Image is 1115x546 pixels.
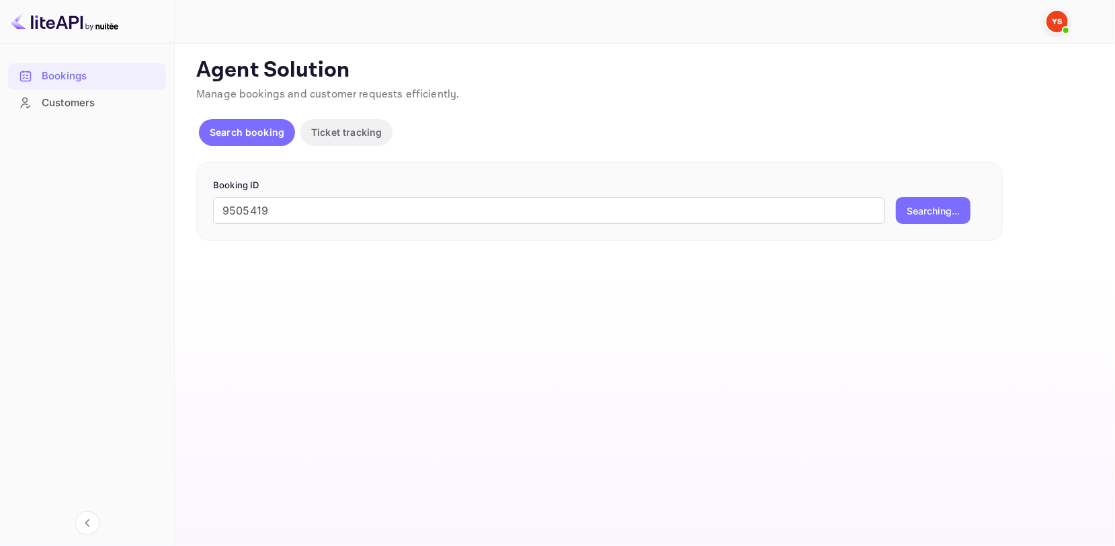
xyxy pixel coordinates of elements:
[213,197,885,224] input: Enter Booking ID (e.g., 63782194)
[196,87,460,102] span: Manage bookings and customer requests efficiently.
[42,69,159,84] div: Bookings
[42,95,159,111] div: Customers
[75,511,99,535] button: Collapse navigation
[8,90,166,115] a: Customers
[213,179,986,192] p: Booking ID
[311,125,382,139] p: Ticket tracking
[8,63,166,89] div: Bookings
[210,125,284,139] p: Search booking
[8,90,166,116] div: Customers
[896,197,971,224] button: Searching...
[196,57,1091,84] p: Agent Solution
[8,63,166,88] a: Bookings
[11,11,118,32] img: LiteAPI logo
[1046,11,1068,32] img: Yandex Support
